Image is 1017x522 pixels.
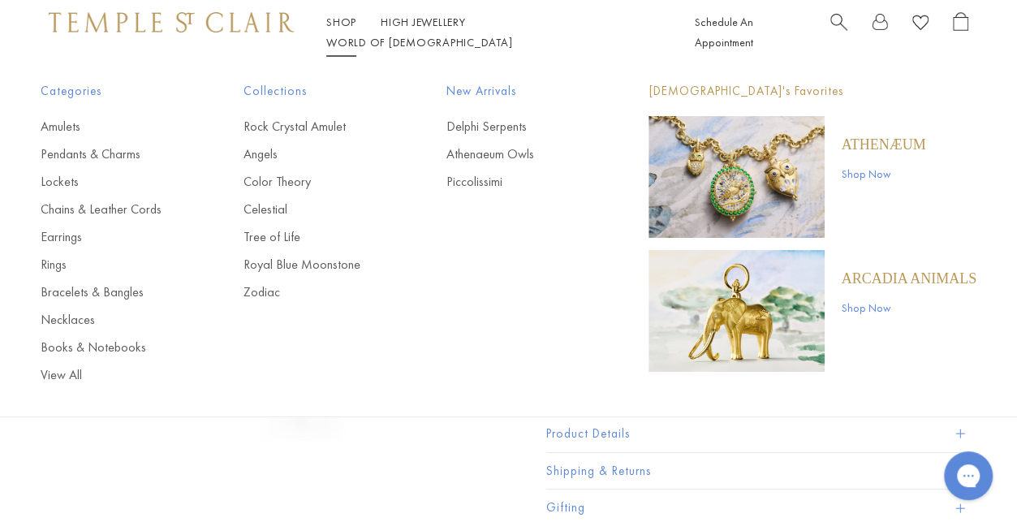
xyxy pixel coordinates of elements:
a: Search [830,12,847,53]
span: Categories [41,81,179,101]
a: Chains & Leather Cords [41,201,179,218]
a: View All [41,366,179,384]
a: Celestial [243,201,381,218]
a: Tree of Life [243,228,381,246]
span: Collections [243,81,381,101]
a: ShopShop [326,15,356,29]
button: Shipping & Returns [546,453,968,490]
a: Athenaeum Owls [446,145,584,163]
a: View Wishlist [912,12,929,37]
a: Schedule An Appointment [694,15,752,50]
iframe: Gorgias live chat messenger [936,446,1001,506]
a: Angels [243,145,381,163]
a: Shop Now [841,299,976,317]
a: Earrings [41,228,179,246]
a: Shop Now [841,165,925,183]
a: Royal Blue Moonstone [243,256,381,274]
a: Open Shopping Bag [953,12,968,53]
a: ARCADIA ANIMALS [841,270,976,287]
a: Necklaces [41,311,179,329]
button: Product Details [546,416,968,452]
a: Delphi Serpents [446,118,584,136]
a: Zodiac [243,283,381,301]
a: Bracelets & Bangles [41,283,179,301]
a: Color Theory [243,173,381,191]
a: Books & Notebooks [41,339,179,356]
a: Piccolissimi [446,173,584,191]
a: Rings [41,256,179,274]
a: Rock Crystal Amulet [243,118,381,136]
a: Lockets [41,173,179,191]
a: Amulets [41,118,179,136]
img: Temple St. Clair [49,12,294,32]
a: World of [DEMOGRAPHIC_DATA]World of [DEMOGRAPHIC_DATA] [326,35,512,50]
a: Athenæum [841,136,925,153]
span: New Arrivals [446,81,584,101]
a: High JewelleryHigh Jewellery [381,15,466,29]
a: Pendants & Charms [41,145,179,163]
nav: Main navigation [326,12,657,53]
p: [DEMOGRAPHIC_DATA]'s Favorites [649,81,976,101]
